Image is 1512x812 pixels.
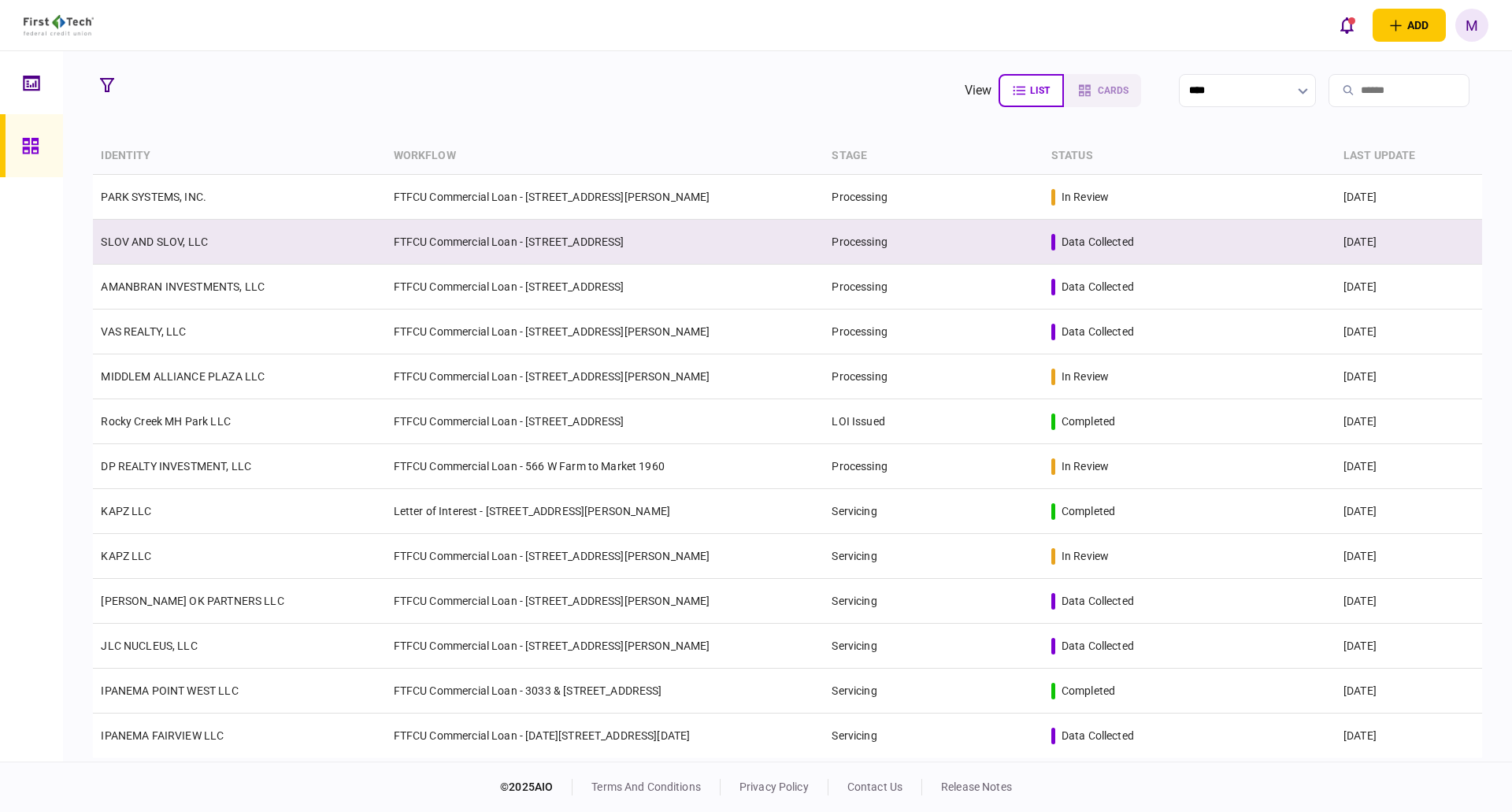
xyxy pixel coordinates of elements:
[386,399,825,444] td: FTFCU Commercial Loan - [STREET_ADDRESS]
[386,310,825,354] td: FTFCU Commercial Loan - [STREET_ADDRESS][PERSON_NAME]
[101,595,283,607] a: [PERSON_NAME] OK PARTNERS LLC
[965,81,992,100] div: view
[1336,444,1482,489] td: [DATE]
[386,579,825,624] td: FTFCU Commercial Loan - [STREET_ADDRESS][PERSON_NAME]
[1373,9,1446,42] button: open adding identity options
[1030,85,1050,96] span: list
[1336,354,1482,399] td: [DATE]
[1098,85,1128,96] span: cards
[1062,728,1134,743] div: data collected
[101,729,224,742] a: IPANEMA FAIRVIEW LLC
[1336,175,1482,220] td: [DATE]
[1062,638,1134,654] div: data collected
[386,175,825,220] td: FTFCU Commercial Loan - [STREET_ADDRESS][PERSON_NAME]
[1062,548,1109,564] div: in review
[1062,458,1109,474] div: in review
[1336,579,1482,624] td: [DATE]
[824,579,1043,624] td: Servicing
[386,669,825,714] td: FTFCU Commercial Loan - 3033 & [STREET_ADDRESS]
[824,354,1043,399] td: Processing
[1062,324,1134,339] div: data collected
[386,489,825,534] td: Letter of Interest - [STREET_ADDRESS][PERSON_NAME]
[101,415,230,428] a: Rocky Creek MH Park LLC
[739,780,809,793] a: privacy policy
[1062,503,1115,519] div: completed
[500,779,573,795] div: © 2025 AIO
[1336,310,1482,354] td: [DATE]
[101,370,265,383] a: MIDDLEM ALLIANCE PLAZA LLC
[824,669,1043,714] td: Servicing
[386,354,825,399] td: FTFCU Commercial Loan - [STREET_ADDRESS][PERSON_NAME]
[1330,9,1363,42] button: open notifications list
[1064,74,1141,107] button: cards
[1336,220,1482,265] td: [DATE]
[1062,189,1109,205] div: in review
[101,684,238,697] a: IPANEMA POINT WEST LLC
[101,325,186,338] a: VAS REALTY, LLC
[1062,279,1134,295] div: data collected
[824,624,1043,669] td: Servicing
[1336,714,1482,758] td: [DATE]
[999,74,1064,107] button: list
[1336,669,1482,714] td: [DATE]
[824,220,1043,265] td: Processing
[591,780,701,793] a: terms and conditions
[824,138,1043,175] th: stage
[1336,265,1482,310] td: [DATE]
[93,138,385,175] th: identity
[386,138,825,175] th: workflow
[1336,399,1482,444] td: [DATE]
[101,235,208,248] a: SLOV AND SLOV, LLC
[1336,534,1482,579] td: [DATE]
[824,310,1043,354] td: Processing
[824,399,1043,444] td: LOI Issued
[847,780,902,793] a: contact us
[824,175,1043,220] td: Processing
[1062,593,1134,609] div: data collected
[101,280,265,293] a: AMANBRAN INVESTMENTS, LLC
[386,624,825,669] td: FTFCU Commercial Loan - [STREET_ADDRESS][PERSON_NAME]
[386,265,825,310] td: FTFCU Commercial Loan - [STREET_ADDRESS]
[824,444,1043,489] td: Processing
[101,191,206,203] a: PARK SYSTEMS, INC.
[1455,9,1488,42] button: M
[386,534,825,579] td: FTFCU Commercial Loan - [STREET_ADDRESS][PERSON_NAME]
[101,505,151,517] a: KAPZ LLC
[386,444,825,489] td: FTFCU Commercial Loan - 566 W Farm to Market 1960
[1062,369,1109,384] div: in review
[1062,234,1134,250] div: data collected
[24,15,94,35] img: client company logo
[824,714,1043,758] td: Servicing
[824,265,1043,310] td: Processing
[101,550,151,562] a: KAPZ LLC
[386,220,825,265] td: FTFCU Commercial Loan - [STREET_ADDRESS]
[101,640,197,652] a: JLC NUCLEUS, LLC
[824,489,1043,534] td: Servicing
[1336,489,1482,534] td: [DATE]
[386,714,825,758] td: FTFCU Commercial Loan - [DATE][STREET_ADDRESS][DATE]
[1062,413,1115,429] div: completed
[1043,138,1336,175] th: status
[101,460,251,473] a: DP REALTY INVESTMENT, LLC
[1062,683,1115,699] div: completed
[1336,138,1482,175] th: last update
[1336,624,1482,669] td: [DATE]
[941,780,1012,793] a: release notes
[824,534,1043,579] td: Servicing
